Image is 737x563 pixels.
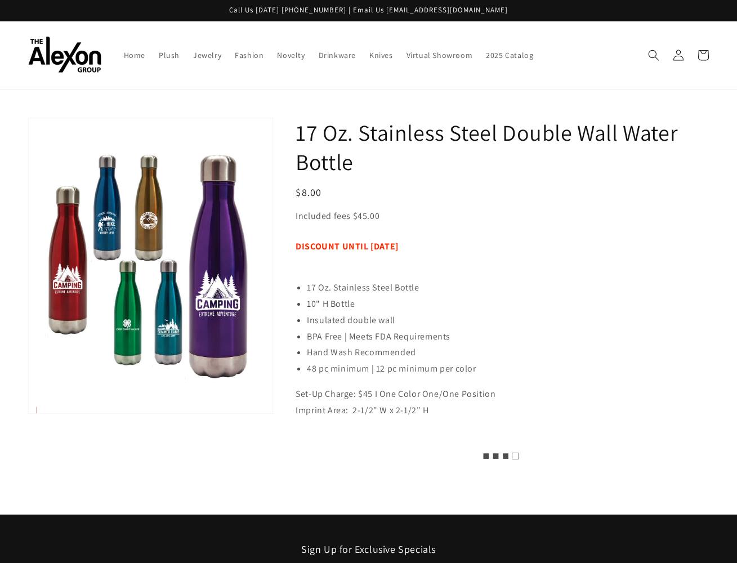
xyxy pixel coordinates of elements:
[277,50,305,60] span: Novelty
[312,43,363,67] a: Drinkware
[400,43,480,67] a: Virtual Showroom
[363,43,400,67] a: Knives
[270,43,311,67] a: Novelty
[369,50,393,60] span: Knives
[296,210,379,222] span: Included fees $45.00
[235,50,263,60] span: Fashion
[296,186,322,199] span: $8.00
[296,403,709,419] p: Imprint Area: 2-1/2" W x 2-1/2" H
[307,345,709,361] li: Hand Wash Recommended
[307,361,709,377] li: 48 pc minimum | 12 pc minimum per color
[307,296,709,312] li: 10" H Bottle
[307,280,709,296] li: 17 Oz. Stainless Steel Bottle
[479,43,540,67] a: 2025 Catalog
[307,312,709,329] li: Insulated double wall
[186,43,228,67] a: Jewelry
[152,43,186,67] a: Plush
[641,43,666,68] summary: Search
[483,448,519,463] span: ■ ■ ■ □
[28,543,709,556] h2: Sign Up for Exclusive Specials
[486,50,533,60] span: 2025 Catalog
[296,240,399,252] strong: DISCOUNT UNTIL [DATE]
[124,50,145,60] span: Home
[28,37,101,73] img: The Alexon Group
[407,50,473,60] span: Virtual Showroom
[117,43,152,67] a: Home
[307,329,709,345] li: BPA Free | Meets FDA Requirements
[193,50,221,60] span: Jewelry
[319,50,356,60] span: Drinkware
[296,118,709,176] h1: 17 Oz. Stainless Steel Double Wall Water Bottle
[228,43,270,67] a: Fashion
[296,386,709,403] p: Set-Up Charge: $45 I One Color One/One Position
[159,50,180,60] span: Plush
